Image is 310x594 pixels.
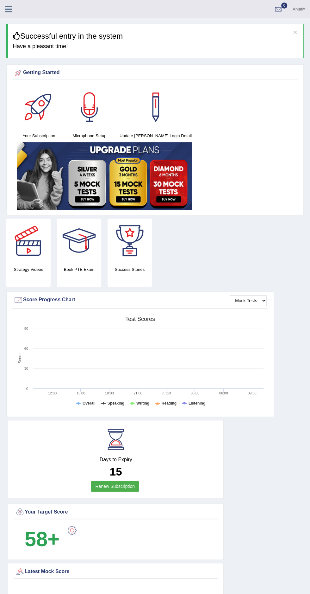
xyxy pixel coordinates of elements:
text: 06:00 [219,391,228,395]
h4: Update [PERSON_NAME] Login Detail [118,132,193,139]
tspan: Writing [136,401,149,406]
tspan: Listening [189,401,205,406]
h4: Days to Expiry [15,457,216,463]
h3: Successful entry in the system [13,32,299,40]
tspan: Score [18,353,22,363]
h4: Your Subscription [17,132,61,139]
text: 0 [26,387,28,391]
h4: Microphone Setup [67,132,112,139]
text: 30 [24,367,28,370]
img: small5.jpg [17,142,192,210]
h4: Have a pleasant time! [13,43,299,50]
div: Getting Started [14,68,296,78]
text: 18:00 [105,391,114,395]
span: 0 [281,3,288,9]
tspan: Test scores [125,316,155,322]
text: 09:00 [248,391,257,395]
div: Latest Mock Score [15,567,216,576]
h4: Success Stories [108,266,152,273]
h4: Strategy Videos [6,266,51,273]
text: 90 [24,327,28,330]
div: Your Target Score [15,507,216,517]
button: × [293,29,297,35]
b: 58+ [25,527,59,551]
div: Score Progress Chart [14,295,267,305]
text: 60 [24,347,28,350]
tspan: Reading [162,401,177,406]
text: 21:00 [133,391,142,395]
text: 12:00 [48,391,57,395]
tspan: Speaking [108,401,124,406]
tspan: 7. Oct [162,391,171,395]
text: 03:00 [191,391,200,395]
a: Renew Subscription [91,481,139,492]
text: 15:00 [77,391,85,395]
b: 15 [110,465,122,478]
h4: Book PTE Exam [57,266,101,273]
tspan: Overall [83,401,96,406]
